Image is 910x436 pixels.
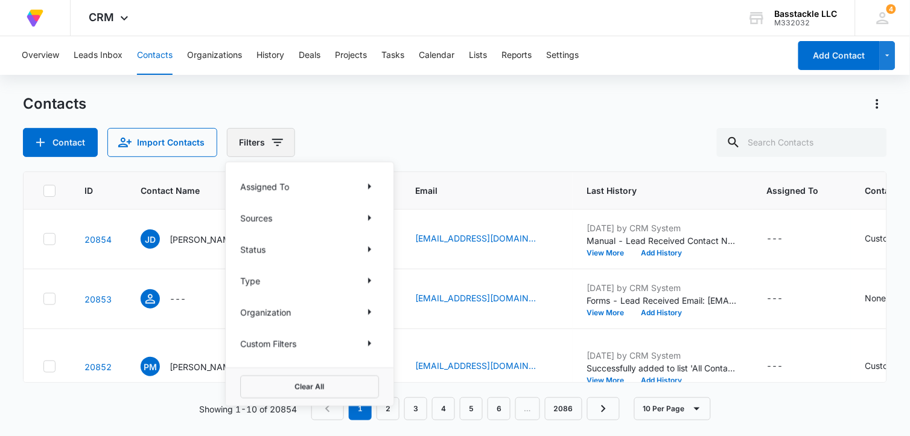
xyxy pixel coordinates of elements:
div: Customer [865,359,903,372]
div: --- [767,292,783,306]
button: Add History [633,377,691,384]
p: [DATE] by CRM System [587,281,738,294]
button: Reports [501,36,532,75]
nav: Pagination [311,397,620,420]
button: History [256,36,284,75]
a: Page 2 [377,397,399,420]
div: Assigned To - - Select to Edit Field [767,359,805,374]
button: Add Contact [23,128,98,157]
button: Show Sources filters [360,208,379,228]
h1: Contacts [23,95,86,113]
img: Volusion [24,7,46,29]
div: Email - whodatpm@gmail.com - Select to Edit Field [416,359,558,374]
button: Actions [868,94,887,114]
a: Navigate to contact details page for strangelevel00@gmail.com [84,294,112,304]
a: Page 5 [460,397,483,420]
a: Next Page [587,397,620,420]
span: Email [416,184,541,197]
span: JD [141,229,160,249]
a: [EMAIL_ADDRESS][DOMAIN_NAME] [416,359,536,372]
button: Lists [469,36,487,75]
em: 1 [349,397,372,420]
p: Status [240,243,266,255]
a: [EMAIL_ADDRESS][DOMAIN_NAME] [416,292,536,304]
p: --- [170,292,186,305]
div: Email - jonathandonaldson40@gmail.com - Select to Edit Field [416,232,558,246]
div: Contact Name - Jonathan Donaldson - Select to Edit Field [141,229,261,249]
p: Assigned To [240,180,289,193]
span: Last History [587,184,721,197]
button: Show Organization filters [360,303,379,322]
a: [EMAIL_ADDRESS][DOMAIN_NAME] [416,232,536,245]
button: Projects [335,36,367,75]
button: Show Assigned To filters [360,177,379,196]
button: Add Contact [798,41,880,70]
button: Filters [227,128,295,157]
p: Showing 1-10 of 20854 [199,403,297,415]
button: Show Status filters [360,240,379,259]
button: Add History [633,309,691,316]
button: Overview [22,36,59,75]
div: account name [775,9,838,19]
div: Contact Name - Peter Mcdonald - Select to Edit Field [141,357,261,376]
p: Forms - Lead Received Email: [EMAIL_ADDRESS][DOMAIN_NAME] May we add you to our mailing list?: []... [587,294,738,307]
button: View More [587,377,633,384]
div: Contact Type - None - Select to Edit Field [865,292,908,306]
a: Navigate to contact details page for Jonathan Donaldson [84,234,112,245]
button: Organizations [187,36,242,75]
div: Customer [865,232,903,245]
p: Organization [240,306,291,318]
p: [PERSON_NAME] [170,233,239,246]
div: Assigned To - - Select to Edit Field [767,232,805,246]
div: --- [767,359,783,374]
p: [PERSON_NAME] [170,361,239,373]
a: Page 4 [432,397,455,420]
button: Settings [547,36,579,75]
button: Add History [633,249,691,257]
button: Import Contacts [107,128,217,157]
a: Page 6 [488,397,511,420]
p: [DATE] by CRM System [587,222,738,234]
a: Navigate to contact details page for Peter Mcdonald [84,362,112,372]
span: Contact Name [141,184,243,197]
button: View More [587,249,633,257]
p: Type [240,274,260,287]
button: View More [587,309,633,316]
div: None [865,292,886,304]
button: Tasks [381,36,404,75]
button: Deals [299,36,320,75]
span: CRM [89,11,114,24]
a: Page 3 [404,397,427,420]
span: Assigned To [767,184,819,197]
button: Clear All [240,376,379,399]
button: Show Custom Filters filters [360,334,379,353]
button: Show Type filters [360,271,379,290]
div: account id [775,19,838,27]
span: PM [141,357,160,376]
button: 10 Per Page [634,397,711,420]
p: Manual - Lead Received Contact Name: [PERSON_NAME] Phone: [PHONE_NUMBER] Email: [EMAIL_ADDRESS][D... [587,234,738,247]
span: 4 [886,4,896,14]
a: Page 2086 [545,397,582,420]
button: Calendar [419,36,454,75]
div: Contact Name - - Select to Edit Field [141,289,208,309]
p: Custom Filters [240,337,296,350]
button: Leads Inbox [74,36,122,75]
div: Email - strangelevel00@gmail.com - Select to Edit Field [416,292,558,306]
div: notifications count [886,4,896,14]
p: Successfully added to list 'All Contacts'. [587,362,738,374]
div: --- [767,232,783,246]
input: Search Contacts [717,128,887,157]
span: ID [84,184,94,197]
div: Assigned To - - Select to Edit Field [767,292,805,306]
button: Contacts [137,36,173,75]
p: Sources [240,211,272,224]
p: [DATE] by CRM System [587,349,738,362]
